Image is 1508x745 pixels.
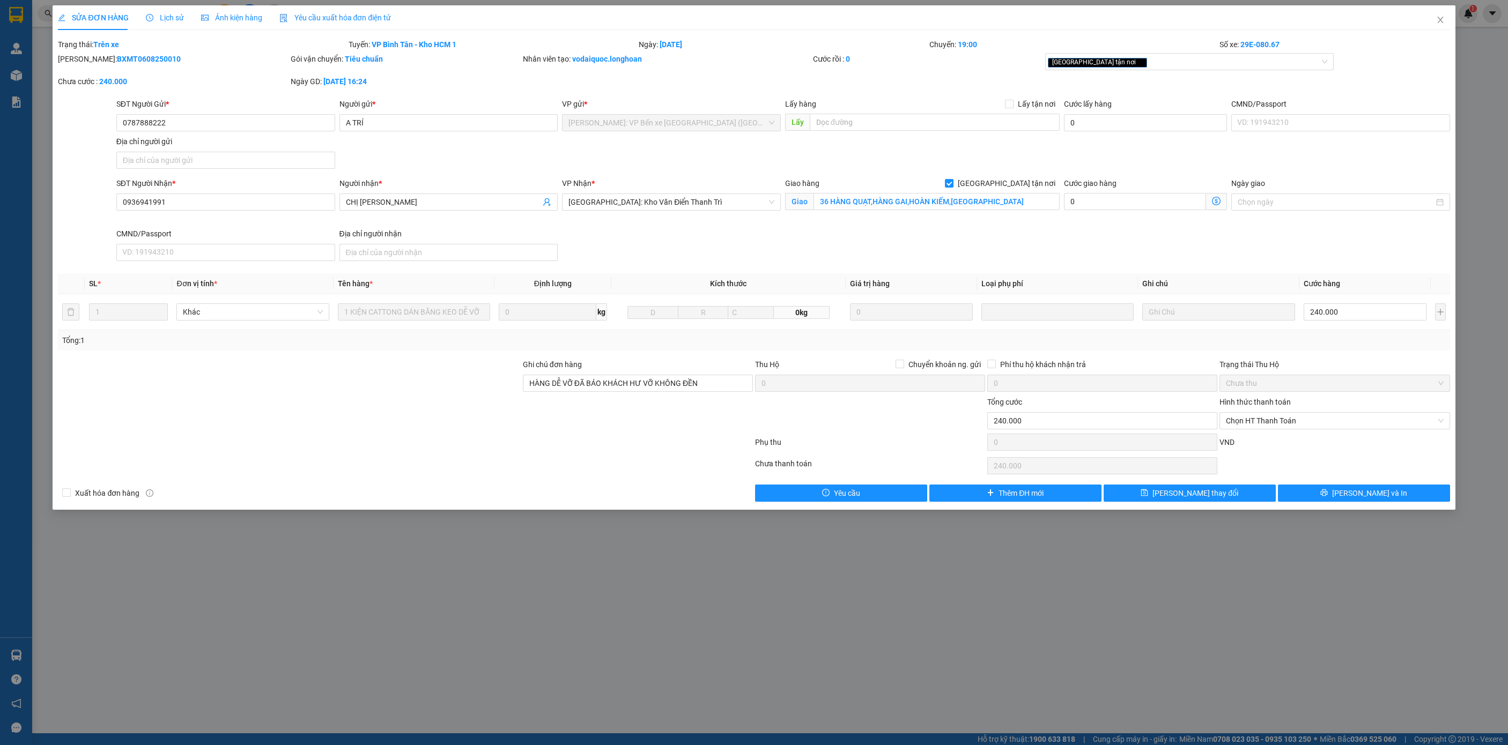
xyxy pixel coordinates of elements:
[996,359,1090,370] span: Phí thu hộ khách nhận trả
[116,152,335,169] input: Địa chỉ của người gửi
[834,487,860,499] span: Yêu cầu
[279,14,288,23] img: icon
[1014,98,1060,110] span: Lấy tận nơi
[710,279,746,288] span: Kích thước
[523,360,582,369] label: Ghi chú đơn hàng
[1240,40,1280,49] b: 29E-080.67
[754,436,986,455] div: Phụ thu
[953,177,1060,189] span: [GEOGRAPHIC_DATA] tận nơi
[146,14,153,21] span: clock-circle
[1142,303,1295,321] input: Ghi Chú
[1104,485,1276,502] button: save[PERSON_NAME] thay đổi
[338,279,373,288] span: Tên hàng
[534,279,572,288] span: Định lượng
[977,273,1138,294] th: Loại phụ phí
[1048,58,1147,68] span: [GEOGRAPHIC_DATA] tận nơi
[596,303,607,321] span: kg
[1219,398,1291,406] label: Hình thức thanh toán
[822,489,830,497] span: exclamation-circle
[57,39,347,50] div: Trạng thái:
[813,53,1043,65] div: Cước rồi :
[201,14,209,21] span: picture
[785,193,814,210] span: Giao
[116,136,335,147] div: Địa chỉ người gửi
[345,55,383,63] b: Tiêu chuẩn
[1304,279,1340,288] span: Cước hàng
[1435,303,1445,321] button: plus
[1219,359,1450,370] div: Trạng thái Thu Hộ
[291,76,521,87] div: Ngày GD:
[348,39,638,50] div: Tuyến:
[846,55,850,63] b: 0
[1064,114,1227,131] input: Cước lấy hàng
[1064,100,1112,108] label: Cước lấy hàng
[372,40,456,49] b: VP Bình Tân - Kho HCM 1
[201,13,262,22] span: Ảnh kiện hàng
[568,194,774,210] span: Hà Nội: Kho Văn Điển Thanh Trì
[928,39,1218,50] div: Chuyến:
[338,303,490,321] input: VD: Bàn, Ghế
[1212,197,1221,205] span: dollar-circle
[58,76,288,87] div: Chưa cước :
[1425,5,1455,35] button: Close
[774,306,830,319] span: 0kg
[62,303,79,321] button: delete
[146,489,153,497] span: info-circle
[183,304,322,320] span: Khác
[562,98,781,110] div: VP gửi
[1218,39,1451,50] div: Số xe:
[1064,179,1117,188] label: Cước giao hàng
[291,53,521,65] div: Gói vận chuyển:
[627,306,678,319] input: D
[339,244,558,261] input: Địa chỉ của người nhận
[146,13,184,22] span: Lịch sử
[987,398,1022,406] span: Tổng cước
[572,55,642,63] b: vodaiquoc.longhoan
[755,485,927,502] button: exclamation-circleYêu cầu
[93,40,119,49] b: Trên xe
[999,487,1044,499] span: Thêm ĐH mới
[62,334,581,346] div: Tổng: 1
[339,177,558,189] div: Người nhận
[176,279,217,288] span: Đơn vị tính
[1152,487,1238,499] span: [PERSON_NAME] thay đổi
[850,279,890,288] span: Giá trị hàng
[339,228,558,240] div: Địa chỉ người nhận
[754,458,986,476] div: Chưa thanh toán
[810,114,1060,131] input: Dọc đường
[785,100,816,108] span: Lấy hàng
[929,485,1102,502] button: plusThêm ĐH mới
[755,360,779,369] span: Thu Hộ
[99,77,127,86] b: 240.000
[678,306,729,319] input: R
[728,306,773,319] input: C
[279,13,391,22] span: Yêu cầu xuất hóa đơn điện tử
[116,228,335,240] div: CMND/Passport
[1141,489,1148,497] span: save
[1064,193,1206,210] input: Cước giao hàng
[71,487,144,499] span: Xuất hóa đơn hàng
[523,375,753,392] input: Ghi chú đơn hàng
[1278,485,1450,502] button: printer[PERSON_NAME] và In
[1138,273,1299,294] th: Ghi chú
[1238,196,1434,208] input: Ngày giao
[785,114,810,131] span: Lấy
[660,40,682,49] b: [DATE]
[339,98,558,110] div: Người gửi
[1231,98,1450,110] div: CMND/Passport
[1332,487,1407,499] span: [PERSON_NAME] và In
[116,98,335,110] div: SĐT Người Gửi
[117,55,181,63] b: BXMT0608250010
[562,179,592,188] span: VP Nhận
[1137,59,1143,65] span: close
[958,40,977,49] b: 19:00
[89,279,98,288] span: SL
[904,359,985,370] span: Chuyển khoản ng. gửi
[58,13,128,22] span: SỬA ĐƠN HÀNG
[1219,438,1235,446] span: VND
[1226,375,1443,391] span: Chưa thu
[323,77,367,86] b: [DATE] 16:24
[58,14,65,21] span: edit
[1436,16,1445,24] span: close
[1320,489,1328,497] span: printer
